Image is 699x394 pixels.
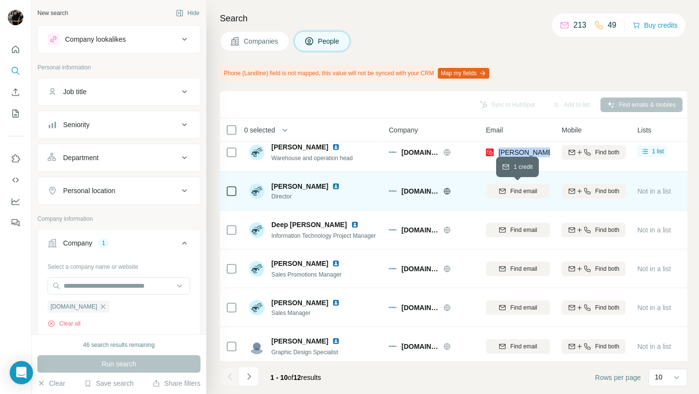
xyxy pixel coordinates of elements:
img: LinkedIn logo [332,143,340,151]
div: Select a company name or website [48,259,190,271]
img: provider prospeo logo [486,148,494,157]
button: Company lookalikes [38,28,200,51]
span: Find email [510,226,537,234]
span: 0 selected [244,125,275,135]
span: Not in a list [637,226,671,234]
button: Save search [84,378,133,388]
button: Find both [562,300,626,315]
span: 12 [294,374,301,381]
span: Find email [510,264,537,273]
button: Map my fields [438,68,489,79]
button: Quick start [8,41,23,58]
span: Find email [510,303,537,312]
span: Rows per page [595,373,641,382]
span: [PERSON_NAME] [271,298,328,308]
img: Avatar [249,222,265,238]
button: Find email [486,223,550,237]
span: [PERSON_NAME][EMAIL_ADDRESS][DOMAIN_NAME] [499,148,669,156]
span: Companies [244,36,279,46]
span: Not in a list [637,343,671,350]
span: Not in a list [637,304,671,312]
span: Find both [595,342,619,351]
button: Feedback [8,214,23,231]
img: LinkedIn logo [332,299,340,307]
button: Clear all [48,319,81,328]
span: People [318,36,340,46]
span: [PERSON_NAME] [271,142,328,152]
span: 1 list [652,147,664,156]
span: [DOMAIN_NAME] [401,342,438,351]
p: 49 [608,19,616,31]
img: LinkedIn logo [332,260,340,267]
span: [DOMAIN_NAME] [401,264,438,274]
div: Seniority [63,120,89,130]
button: Find email [486,184,550,198]
div: Company lookalikes [65,34,126,44]
span: [DOMAIN_NAME] [401,148,438,157]
p: 10 [655,372,663,382]
button: Enrich CSV [8,83,23,101]
span: Information Technology Project Manager [271,232,376,239]
span: Find both [595,303,619,312]
div: Open Intercom Messenger [10,361,33,384]
span: Find both [595,187,619,196]
span: Sales Manager [271,309,351,317]
span: Graphic Design Specialist [271,349,338,356]
span: Not in a list [637,265,671,273]
span: 1 - 10 [270,374,288,381]
button: Share filters [152,378,200,388]
button: Use Surfe on LinkedIn [8,150,23,167]
img: Logo of oldsold.in [389,345,397,346]
img: Logo of oldsold.in [389,190,397,191]
img: Avatar [249,300,265,315]
span: Find both [595,226,619,234]
img: Logo of oldsold.in [389,307,397,308]
img: Logo of oldsold.in [389,268,397,269]
div: 1 [98,239,109,247]
span: Find both [595,264,619,273]
img: Avatar [8,10,23,25]
button: Find both [562,262,626,276]
span: Not in a list [637,187,671,195]
span: Email [486,125,503,135]
div: Job title [63,87,86,97]
span: Sales Promotions Manager [271,271,342,278]
div: Company [63,238,92,248]
img: Avatar [249,145,265,160]
span: Lists [637,125,651,135]
button: Find both [562,339,626,354]
button: Find both [562,184,626,198]
span: [PERSON_NAME] [271,259,328,268]
img: Avatar [249,261,265,277]
div: Personal location [63,186,115,196]
button: Dashboard [8,193,23,210]
button: Company1 [38,231,200,259]
span: Company [389,125,418,135]
span: [DOMAIN_NAME] [50,302,97,311]
button: Find email [486,300,550,315]
h4: Search [220,12,687,25]
div: 46 search results remaining [83,341,154,349]
button: Find both [562,145,626,160]
p: 213 [573,19,586,31]
span: Find email [510,187,537,196]
button: Clear [37,378,65,388]
span: [DOMAIN_NAME] [401,225,438,235]
button: Find email [486,262,550,276]
span: Find email [510,342,537,351]
button: Job title [38,80,200,103]
img: LinkedIn logo [351,221,359,229]
button: Buy credits [632,18,678,32]
span: [PERSON_NAME] [271,336,328,346]
span: Deep [PERSON_NAME] [271,220,347,230]
div: Department [63,153,99,163]
span: of [288,374,294,381]
img: Avatar [249,183,265,199]
div: New search [37,9,68,17]
button: Find email [486,339,550,354]
button: Use Surfe API [8,171,23,189]
span: results [270,374,321,381]
span: [PERSON_NAME] [271,181,328,191]
button: My lists [8,105,23,122]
